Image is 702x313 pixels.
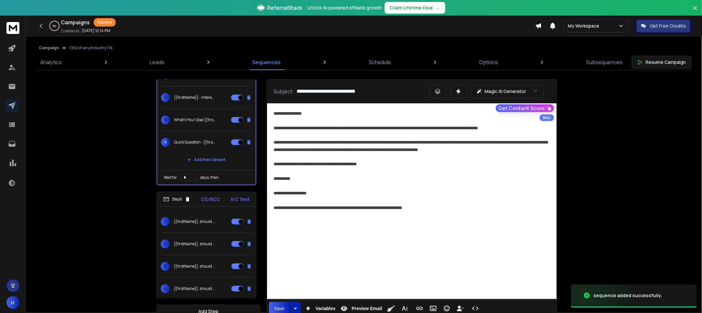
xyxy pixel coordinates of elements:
p: Unlock AI-powered affiliate growth [308,5,382,11]
span: 2 [161,239,170,249]
li: 2Quick Idea - {{firstName}}3{{firstName}} - This Might Help You!4{{firstName}} - Interested On Th... [157,0,256,185]
p: {{firstName}}, should I close this out? [174,241,215,247]
a: Analytics [36,54,66,70]
p: Wait for [164,175,177,180]
span: 1 [161,217,170,226]
button: Resume Campaign [632,56,692,69]
button: Claim Lifetime Deal→ [385,2,445,14]
button: Magic AI Generator [471,85,544,98]
a: Subsequences [582,54,627,70]
p: My Workspace [568,23,602,29]
p: Analytics [40,58,62,66]
p: [DATE] 12:14 PM [82,28,110,33]
p: Sequences [252,58,281,66]
p: days, then [200,175,219,180]
p: A/Z Test [230,196,250,203]
p: CC/BCC [201,196,220,203]
span: → [436,5,440,11]
div: Step 6 [163,196,191,202]
button: Get Content Score [496,104,554,112]
button: Close banner [691,4,699,19]
div: Beta [540,114,554,121]
p: Subject: [274,87,294,95]
p: Leads [150,58,164,66]
div: sequence added successfully. [594,292,662,299]
button: Add New Variant [182,153,231,166]
span: 3 [161,262,170,271]
a: Leads [146,54,168,70]
p: CEO of any Industry 17k [69,45,112,51]
p: What's Your Goal {{firstName}}? [174,117,216,122]
button: Get Free Credits [637,19,691,32]
p: {{firstName}}, should I close this out? [174,264,215,269]
span: 4 [161,284,170,293]
a: Sequences [249,54,285,70]
p: Schedule [369,58,391,66]
span: Preview Email [350,306,383,311]
p: 0 % [53,24,56,28]
p: Subsequences [586,58,623,66]
h1: Campaigns [61,18,90,26]
p: Created At: [61,29,80,34]
button: Campaign [39,45,59,51]
div: Paused [94,18,116,27]
span: 6 [161,138,170,147]
p: {{firstName}}, should I close this out? [174,286,215,291]
button: H [6,296,19,309]
p: Magic AI Generator [485,88,526,95]
p: Options [479,58,498,66]
span: 4 [161,93,170,102]
p: Quick Question - {{firstName}} [174,140,216,145]
p: {{firstName}} - Interested On This? [174,95,216,100]
p: {{firstName}}, should I close this out? [174,219,215,224]
span: 5 [161,115,170,124]
span: ReferralStack [267,4,302,12]
a: Options [475,54,502,70]
p: Get Free Credits [650,23,686,29]
span: Variables [314,306,337,311]
a: Schedule [365,54,395,70]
